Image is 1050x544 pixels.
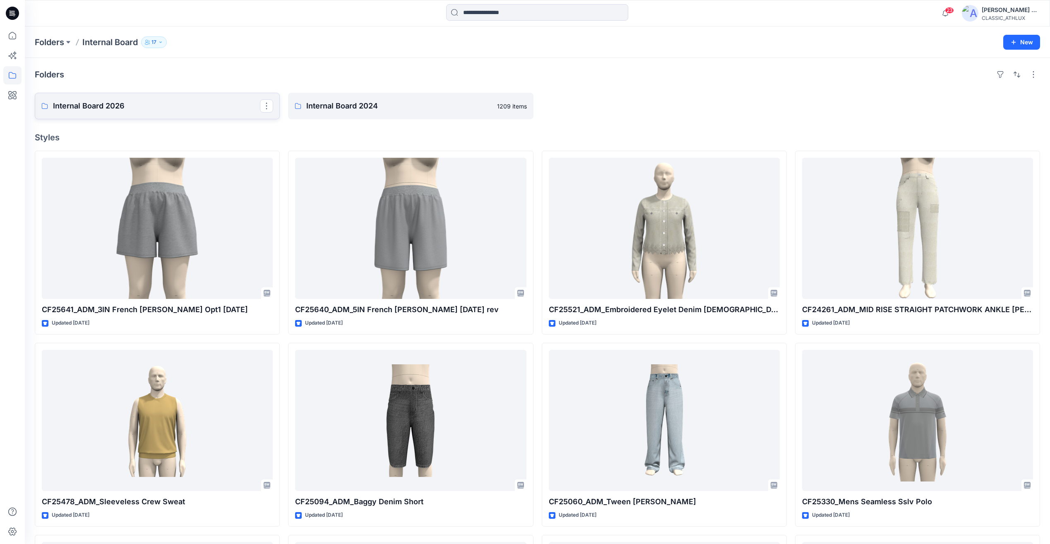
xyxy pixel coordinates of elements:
[802,304,1033,315] p: CF24261_ADM_MID RISE STRAIGHT PATCHWORK ANKLE [PERSON_NAME]
[141,36,167,48] button: 17
[151,38,156,47] p: 17
[306,100,492,112] p: Internal Board 2024
[497,102,527,111] p: 1209 items
[549,304,780,315] p: CF25521_ADM_Embroidered Eyelet Denim [DEMOGRAPHIC_DATA] Jacket
[802,496,1033,508] p: CF25330_Mens Seamless Sslv Polo
[295,304,526,315] p: CF25640_ADM_5IN French [PERSON_NAME] [DATE] rev
[802,350,1033,491] a: CF25330_Mens Seamless Sslv Polo
[945,7,954,14] span: 23
[295,350,526,491] a: CF25094_ADM_Baggy Denim Short
[35,70,64,79] h4: Folders
[42,304,273,315] p: CF25641_ADM_3IN French [PERSON_NAME] Opt1 [DATE]
[982,15,1040,21] div: CLASSIC_ATHLUX
[549,496,780,508] p: CF25060_ADM_Tween [PERSON_NAME]
[82,36,138,48] p: Internal Board
[549,158,780,299] a: CF25521_ADM_Embroidered Eyelet Denim Lady Jacket
[35,36,64,48] a: Folders
[802,158,1033,299] a: CF24261_ADM_MID RISE STRAIGHT PATCHWORK ANKLE JEAN
[53,100,260,112] p: Internal Board 2026
[812,319,850,327] p: Updated [DATE]
[305,511,343,520] p: Updated [DATE]
[42,496,273,508] p: CF25478_ADM_Sleeveless Crew Sweat
[35,93,280,119] a: Internal Board 2026
[962,5,978,22] img: avatar
[288,93,533,119] a: Internal Board 20241209 items
[295,496,526,508] p: CF25094_ADM_Baggy Denim Short
[52,511,89,520] p: Updated [DATE]
[559,511,596,520] p: Updated [DATE]
[42,350,273,491] a: CF25478_ADM_Sleeveless Crew Sweat
[1003,35,1040,50] button: New
[305,319,343,327] p: Updated [DATE]
[35,132,1040,142] h4: Styles
[982,5,1040,15] div: [PERSON_NAME] Cfai
[812,511,850,520] p: Updated [DATE]
[559,319,596,327] p: Updated [DATE]
[549,350,780,491] a: CF25060_ADM_Tween Baggy Denim Jeans
[52,319,89,327] p: Updated [DATE]
[295,158,526,299] a: CF25640_ADM_5IN French Terry Short 24APR25 rev
[42,158,273,299] a: CF25641_ADM_3IN French Terry Short Opt1 25APR25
